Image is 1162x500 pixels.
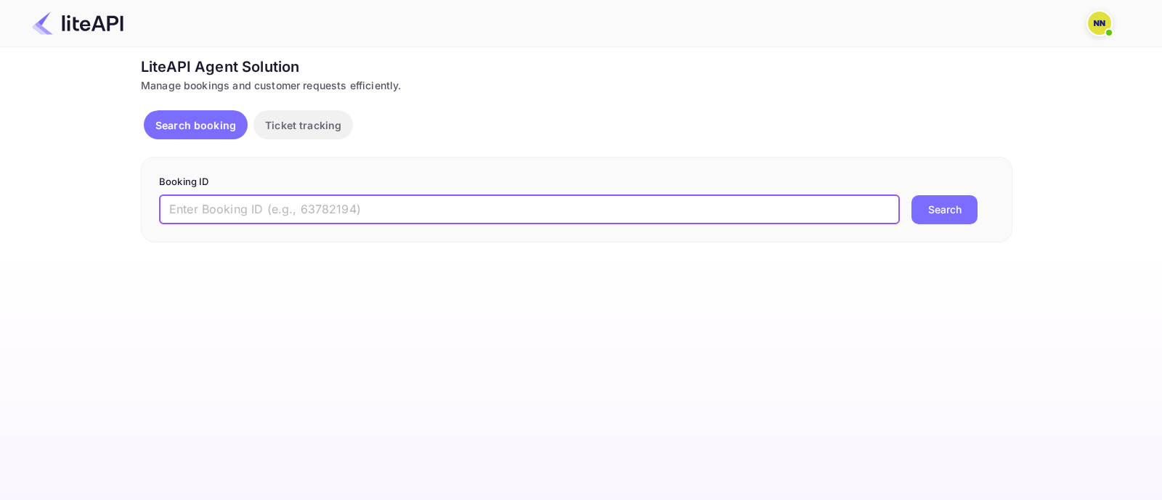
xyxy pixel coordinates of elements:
img: N/A N/A [1088,12,1111,35]
p: Booking ID [159,175,994,189]
p: Ticket tracking [265,118,341,133]
input: Enter Booking ID (e.g., 63782194) [159,195,900,224]
div: LiteAPI Agent Solution [141,56,1012,78]
div: Manage bookings and customer requests efficiently. [141,78,1012,93]
button: Search [911,195,978,224]
p: Search booking [155,118,236,133]
img: LiteAPI Logo [32,12,123,35]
